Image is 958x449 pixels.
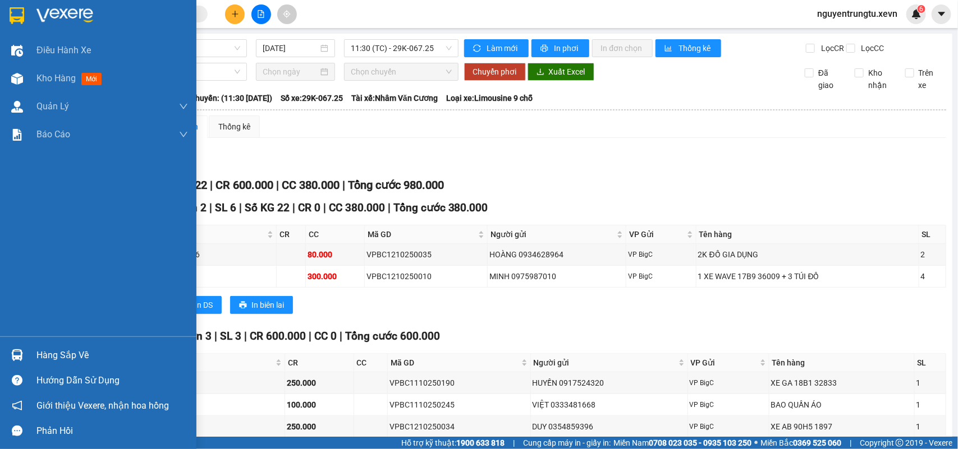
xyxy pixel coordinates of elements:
span: Lọc CC [857,42,886,54]
span: Kho hàng [36,73,76,84]
div: HUYỀN 0917524320 [533,377,686,389]
div: HOÀNG 0934628964 [489,248,624,261]
th: Tên hàng [769,354,915,372]
input: 12/10/2025 [263,42,318,54]
span: CC 380.000 [329,201,385,214]
span: CC 380.000 [282,178,340,192]
div: 2K ĐỒ GIA DỤNG [698,248,917,261]
span: mới [81,73,102,85]
div: 80.000 [308,248,363,261]
div: VPBC1210250035 [366,248,485,261]
div: VP BigC [690,422,767,432]
span: | [850,437,851,449]
span: Cung cấp máy in - giấy in: [523,437,611,449]
span: VP Gửi [629,228,685,240]
li: Số 10 ngõ 15 Ngọc Hồi, Q.[PERSON_NAME], [GEOGRAPHIC_DATA] [105,27,469,41]
span: | [292,201,295,214]
div: MINH 0975987010 [489,270,624,283]
img: solution-icon [11,129,23,141]
span: CR 600.000 [216,178,273,192]
span: Đã giao [814,67,846,91]
button: bar-chartThống kê [656,39,721,57]
div: 100.000 [287,399,351,411]
strong: 0708 023 035 - 0935 103 250 [649,438,751,447]
span: Đơn 2 [177,201,207,214]
span: | [209,201,212,214]
span: In phơi [554,42,580,54]
span: aim [283,10,291,18]
th: SL [915,354,946,372]
span: bar-chart [664,44,674,53]
img: logo-vxr [10,7,24,24]
span: 6 [919,5,923,13]
div: VP BigC [690,378,767,388]
td: VP BigC [626,266,696,288]
button: printerIn biên lai [230,296,293,314]
span: Loại xe: Limousine 9 chỗ [446,92,533,104]
th: SL [919,225,946,244]
span: | [309,330,311,342]
td: VPBC1110250245 [388,394,531,416]
div: VP BigC [690,400,767,410]
span: Xuất Excel [549,66,585,78]
span: Đơn 3 [182,330,212,342]
span: CR 0 [298,201,320,214]
span: file-add [257,10,265,18]
span: VP Gửi [691,357,758,369]
div: VPBC1210250034 [389,420,529,433]
div: VPBC1210250010 [366,270,485,283]
div: XE AB 90H5 1897 [771,420,913,433]
strong: 0369 525 060 [793,438,841,447]
button: syncLàm mới [464,39,529,57]
div: 1 XE WAVE 17B9 36009 + 3 TÚI ĐỒ [698,270,917,283]
span: | [276,178,279,192]
span: Số xe: 29K-067.25 [281,92,343,104]
span: | [214,330,217,342]
img: icon-new-feature [911,9,922,19]
span: Tổng cước 600.000 [345,330,440,342]
th: CR [285,354,354,372]
span: printer [540,44,550,53]
button: Chuyển phơi [464,63,526,81]
b: GỬI : VP BigC [14,81,108,100]
span: | [388,201,391,214]
span: Người gửi [491,228,615,240]
div: BAO QUẦN ÁO [771,399,913,411]
td: VPBC1210250034 [388,416,531,438]
sup: 6 [918,5,925,13]
th: CC [354,354,388,372]
span: message [12,425,22,436]
button: printerIn phơi [531,39,589,57]
span: Làm mới [487,42,520,54]
div: VPBC1110250245 [389,399,529,411]
span: Chuyến: (11:30 [DATE]) [190,92,272,104]
button: caret-down [932,4,951,24]
span: Báo cáo [36,127,70,141]
button: downloadXuất Excel [528,63,594,81]
div: Hướng dẫn sử dụng [36,372,188,389]
td: VP BigC [688,372,769,394]
button: file-add [251,4,271,24]
span: In DS [195,299,213,311]
span: Kho nhận [864,67,896,91]
div: DUY 0354859396 [533,420,686,433]
span: Hỗ trợ kỹ thuật: [401,437,505,449]
span: Tổng cước 380.000 [393,201,488,214]
span: Miền Nam [613,437,751,449]
span: Người gửi [534,357,676,369]
span: Mã GD [391,357,519,369]
span: notification [12,400,22,411]
span: Tài xế: Nhâm Văn Cương [351,92,438,104]
span: | [340,330,342,342]
span: down [179,130,188,139]
div: 1 [916,399,944,411]
button: printerIn DS [173,296,222,314]
div: Hàng sắp về [36,347,188,364]
th: CR [277,225,306,244]
div: VPBC1110250190 [389,377,529,389]
div: 1 [916,420,944,433]
span: | [239,201,242,214]
span: Trên xe [914,67,947,91]
th: CC [306,225,365,244]
img: warehouse-icon [11,101,23,113]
